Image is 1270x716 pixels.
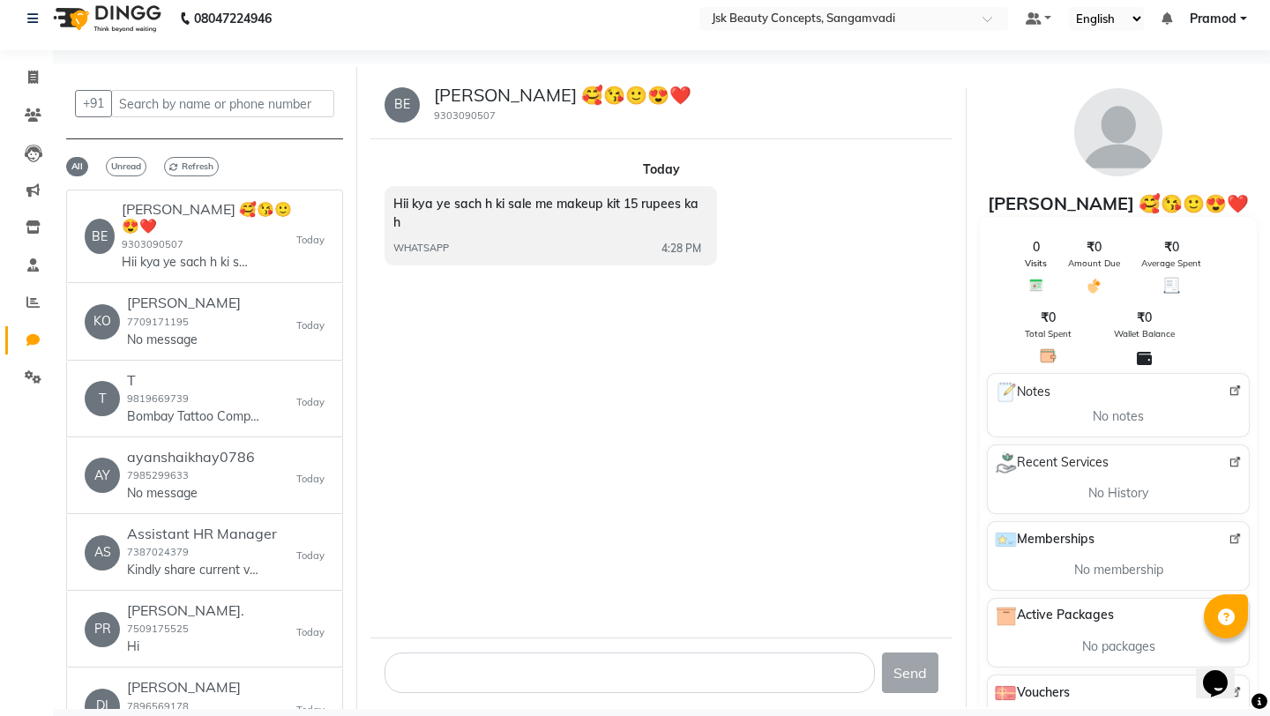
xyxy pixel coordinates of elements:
div: AY [85,458,120,493]
button: +91 [75,90,112,117]
span: ₹0 [1041,309,1056,327]
span: ₹0 [1164,238,1179,257]
span: ₹0 [1087,238,1102,257]
span: Hii kya ye sach h ki sale me makeup kit 15 rupees ka h [393,196,698,230]
span: Notes [995,381,1050,404]
img: avatar [1074,88,1162,176]
p: Kindly share current vacancies for further discussion [127,561,259,579]
span: Vouchers [995,682,1070,704]
p: Hi [127,638,244,656]
small: 9303090507 [122,238,183,250]
span: No packages [1082,638,1155,656]
h6: T [127,372,259,389]
span: ₹0 [1137,309,1152,327]
small: 9303090507 [434,109,496,122]
small: 7509175525 [127,623,189,635]
small: Today [296,548,325,563]
small: 7387024379 [127,546,189,558]
div: T [85,381,120,416]
h6: ayanshaikhay0786 [127,449,255,466]
span: Refresh [164,157,219,176]
span: Active Packages [995,606,1114,627]
small: Today [296,395,325,410]
span: Pramod [1190,10,1236,28]
small: Today [296,318,325,333]
h5: [PERSON_NAME] 🥰😘🙂😍❤️ [434,85,691,106]
p: No message [127,331,241,349]
div: AS [85,535,120,571]
span: Amount Due [1068,257,1120,270]
h6: [PERSON_NAME]. [127,602,244,619]
span: No History [1088,484,1148,503]
small: Today [296,233,325,248]
div: KO [85,304,120,339]
small: 7896569178 [127,700,189,712]
span: WHATSAPP [393,241,449,256]
h6: Assistant HR Manager [127,526,277,542]
strong: Today [643,161,680,177]
img: Amount Due Icon [1086,277,1102,295]
span: Wallet Balance [1114,327,1175,340]
small: 9819669739 [127,392,189,405]
span: Unread [106,157,146,176]
p: Bombay Tattoo Company [127,407,259,426]
span: Average Spent [1141,257,1201,270]
div: BE [385,87,420,123]
span: Recent Services [995,452,1109,474]
small: Today [296,472,325,487]
small: 7709171195 [127,316,189,328]
span: 0 [1033,238,1040,257]
small: 7985299633 [127,469,189,481]
span: No membership [1074,561,1163,579]
img: Total Spent Icon [1040,347,1057,364]
h6: [PERSON_NAME] 🥰😘🙂😍❤️ [122,201,296,235]
span: All [66,157,88,176]
div: BE [85,219,115,254]
iframe: chat widget [1196,645,1252,698]
span: Visits [1025,257,1047,270]
span: No notes [1093,407,1144,426]
h6: [PERSON_NAME] [127,295,241,311]
div: [PERSON_NAME] 🥰😘🙂😍❤️ [980,190,1257,217]
span: 4:28 PM [661,241,701,257]
p: No message [127,484,255,503]
small: Today [296,625,325,640]
p: Hii kya ye sach h ki sale me makeup kit 15 rupees ka h [122,253,254,272]
div: PR [85,612,120,647]
input: Search by name or phone number [111,90,334,117]
span: Memberships [995,529,1094,550]
img: Average Spent Icon [1163,277,1180,294]
h6: [PERSON_NAME] [127,679,259,696]
span: Total Spent [1025,327,1072,340]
